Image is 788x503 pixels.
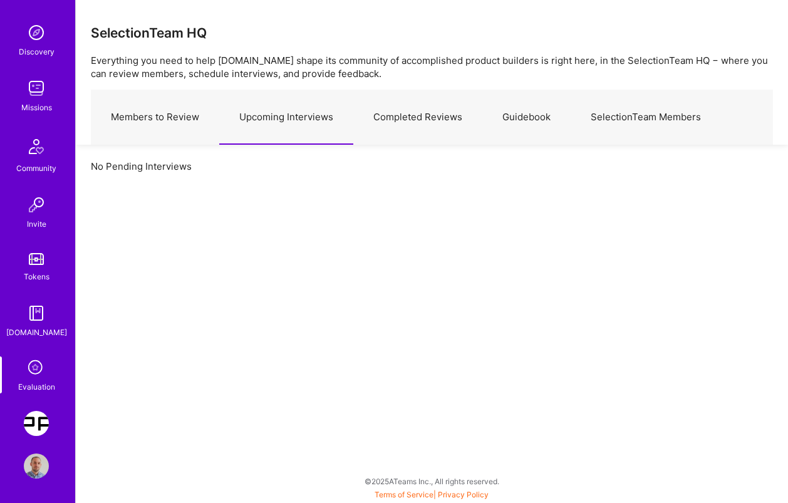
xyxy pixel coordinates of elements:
[24,301,49,326] img: guide book
[24,356,48,380] i: icon SelectionTeam
[76,145,788,203] div: No Pending Interviews
[29,253,44,265] img: tokens
[24,411,49,436] img: Parq: Product Manager to build out product strategy and deliver solutions that redefine the envir...
[24,454,49,479] img: User Avatar
[571,90,721,145] a: SelectionTeam Members
[6,326,67,339] div: [DOMAIN_NAME]
[375,490,489,499] span: |
[21,454,52,479] a: User Avatar
[18,380,55,393] div: Evaluation
[24,270,49,283] div: Tokens
[24,76,49,101] img: teamwork
[375,490,433,499] a: Terms of Service
[219,90,353,145] a: Upcoming Interviews
[21,411,52,436] a: Parq: Product Manager to build out product strategy and deliver solutions that redefine the envir...
[91,54,773,80] p: Everything you need to help [DOMAIN_NAME] shape its community of accomplished product builders is...
[438,490,489,499] a: Privacy Policy
[91,90,219,145] a: Members to Review
[27,217,46,231] div: Invite
[21,101,52,114] div: Missions
[19,45,54,58] div: Discovery
[16,162,56,175] div: Community
[24,192,49,217] img: Invite
[353,90,482,145] a: Completed Reviews
[21,132,51,162] img: Community
[91,25,207,41] h3: SelectionTeam HQ
[24,20,49,45] img: discovery
[482,90,571,145] a: Guidebook
[75,465,788,497] div: © 2025 ATeams Inc., All rights reserved.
